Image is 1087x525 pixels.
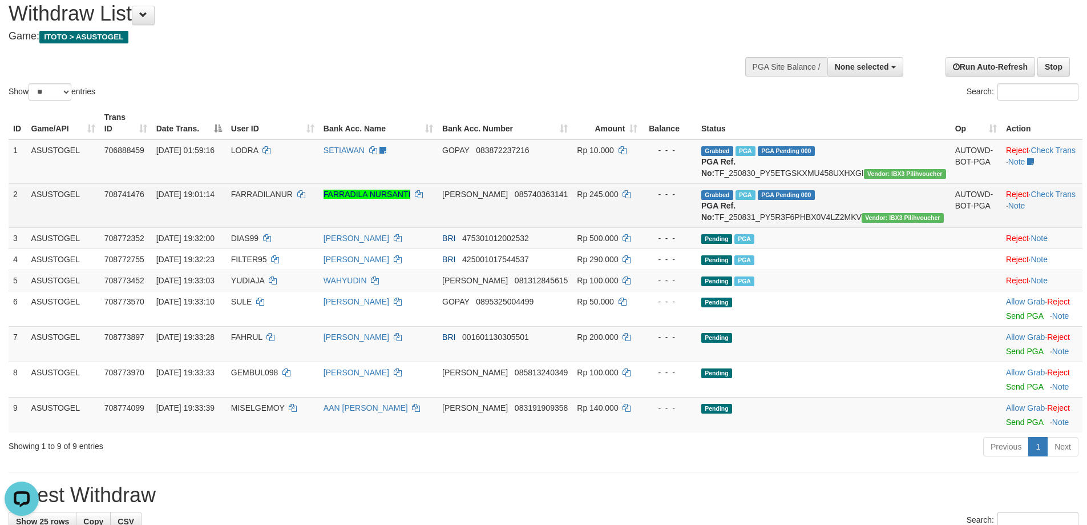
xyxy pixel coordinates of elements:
a: Next [1047,437,1078,456]
span: Rp 500.000 [577,234,618,243]
span: Copy 425001017544537 to clipboard [462,255,529,264]
span: [DATE] 19:32:00 [156,234,215,243]
td: 5 [9,270,27,291]
a: Reject [1006,255,1029,264]
th: Bank Acc. Name: activate to sort column ascending [319,107,438,139]
span: 708773970 [104,368,144,377]
span: [DATE] 19:33:03 [156,276,215,285]
span: [PERSON_NAME] [442,403,508,412]
b: PGA Ref. No: [701,201,736,222]
th: Status [697,107,951,139]
label: Search: [967,83,1078,101]
td: ASUSTOGEL [27,362,100,397]
a: Allow Grab [1006,368,1045,377]
td: TF_250831_PY5R3F6PHBX0V4LZ2MKV [697,183,951,227]
td: · [1001,362,1082,397]
span: GEMBUL098 [231,368,278,377]
span: Rp 50.000 [577,297,614,306]
span: Pending [701,333,732,343]
td: 7 [9,326,27,362]
a: SETIAWAN [324,146,365,155]
span: [DATE] 19:33:33 [156,368,215,377]
span: Pending [701,234,732,244]
span: [DATE] 19:01:14 [156,190,215,199]
select: Showentries [29,83,71,101]
div: - - - [646,189,692,200]
span: 708773897 [104,332,144,342]
div: - - - [646,296,692,307]
span: 706888459 [104,146,144,155]
span: Rp 245.000 [577,190,618,199]
span: Copy 085740363141 to clipboard [515,190,568,199]
span: Marked by aeotriv [734,255,754,265]
a: Note [1031,255,1048,264]
a: Reject [1006,146,1029,155]
span: Copy 085813240349 to clipboard [515,368,568,377]
span: FARRADILANUR [231,190,293,199]
a: Reject [1006,276,1029,285]
span: Rp 200.000 [577,332,618,342]
span: Copy 475301012002532 to clipboard [462,234,529,243]
span: None selected [835,62,889,71]
div: - - - [646,233,692,244]
td: 4 [9,249,27,270]
a: Previous [983,437,1029,456]
a: AAN [PERSON_NAME] [324,403,408,412]
td: TF_250830_PY5ETGSKXMU458UXHXGI [697,139,951,184]
span: Pending [701,298,732,307]
a: WAHYUDIN [324,276,367,285]
a: [PERSON_NAME] [324,234,389,243]
span: [DATE] 19:33:10 [156,297,215,306]
a: Note [1052,382,1069,391]
span: Pending [701,368,732,378]
button: Open LiveChat chat widget [5,5,39,39]
div: - - - [646,254,692,265]
span: PGA Pending [758,146,815,156]
h1: Withdraw List [9,2,713,25]
a: [PERSON_NAME] [324,332,389,342]
span: Pending [701,276,732,286]
span: LODRA [231,146,258,155]
div: - - - [646,145,692,156]
span: [PERSON_NAME] [442,190,508,199]
span: [DATE] 19:32:23 [156,255,215,264]
th: Date Trans.: activate to sort column descending [152,107,227,139]
td: ASUSTOGEL [27,397,100,432]
a: 1 [1028,437,1048,456]
td: 3 [9,227,27,249]
a: Run Auto-Refresh [945,57,1035,77]
td: · [1001,291,1082,326]
span: [DATE] 19:33:39 [156,403,215,412]
span: 708773570 [104,297,144,306]
div: - - - [646,331,692,343]
td: AUTOWD-BOT-PGA [951,183,1001,227]
a: Allow Grab [1006,297,1045,306]
td: ASUSTOGEL [27,326,100,362]
td: · [1001,227,1082,249]
span: Pending [701,404,732,414]
td: · [1001,397,1082,432]
span: · [1006,403,1047,412]
a: Check Trans [1031,146,1076,155]
span: Copy 0895325004499 to clipboard [476,297,534,306]
span: DIAS99 [231,234,258,243]
span: [PERSON_NAME] [442,276,508,285]
div: PGA Site Balance / [745,57,827,77]
span: 708773452 [104,276,144,285]
td: · · [1001,183,1082,227]
div: Showing 1 to 9 of 9 entries [9,436,445,452]
td: 2 [9,183,27,227]
span: Pending [701,255,732,265]
span: Grabbed [701,190,733,200]
span: Rp 100.000 [577,276,618,285]
td: ASUSTOGEL [27,139,100,184]
span: [DATE] 19:33:28 [156,332,215,342]
a: Allow Grab [1006,403,1045,412]
span: BRI [442,255,455,264]
button: None selected [827,57,903,77]
td: 8 [9,362,27,397]
span: FAHRUL [231,332,262,342]
td: 1 [9,139,27,184]
span: Rp 100.000 [577,368,618,377]
th: Op: activate to sort column ascending [951,107,1001,139]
